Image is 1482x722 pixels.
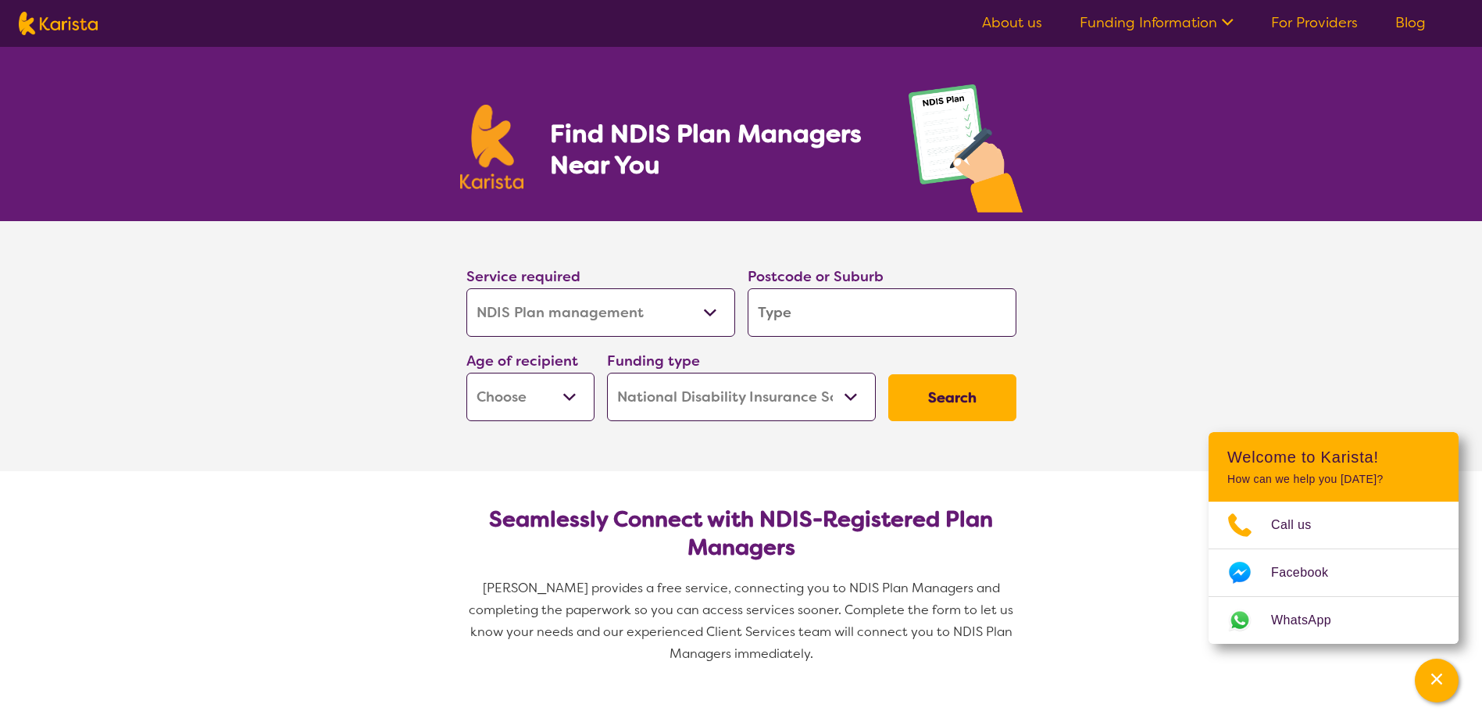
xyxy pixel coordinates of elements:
h2: Seamlessly Connect with NDIS-Registered Plan Managers [479,506,1004,562]
label: Funding type [607,352,700,370]
a: About us [982,13,1042,32]
span: WhatsApp [1271,609,1350,632]
a: Blog [1395,13,1426,32]
ul: Choose channel [1209,502,1459,644]
input: Type [748,288,1016,337]
img: Karista logo [460,105,524,189]
a: Funding Information [1080,13,1234,32]
h1: Find NDIS Plan Managers Near You [550,118,877,180]
label: Service required [466,267,580,286]
p: How can we help you [DATE]? [1227,473,1440,486]
span: Facebook [1271,561,1347,584]
a: Web link opens in a new tab. [1209,597,1459,644]
span: Call us [1271,513,1330,537]
a: For Providers [1271,13,1358,32]
img: plan-management [909,84,1023,221]
img: Karista logo [19,12,98,35]
label: Postcode or Suburb [748,267,884,286]
button: Search [888,374,1016,421]
div: Channel Menu [1209,432,1459,644]
label: Age of recipient [466,352,578,370]
span: [PERSON_NAME] provides a free service, connecting you to NDIS Plan Managers and completing the pa... [469,580,1016,662]
h2: Welcome to Karista! [1227,448,1440,466]
button: Channel Menu [1415,659,1459,702]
